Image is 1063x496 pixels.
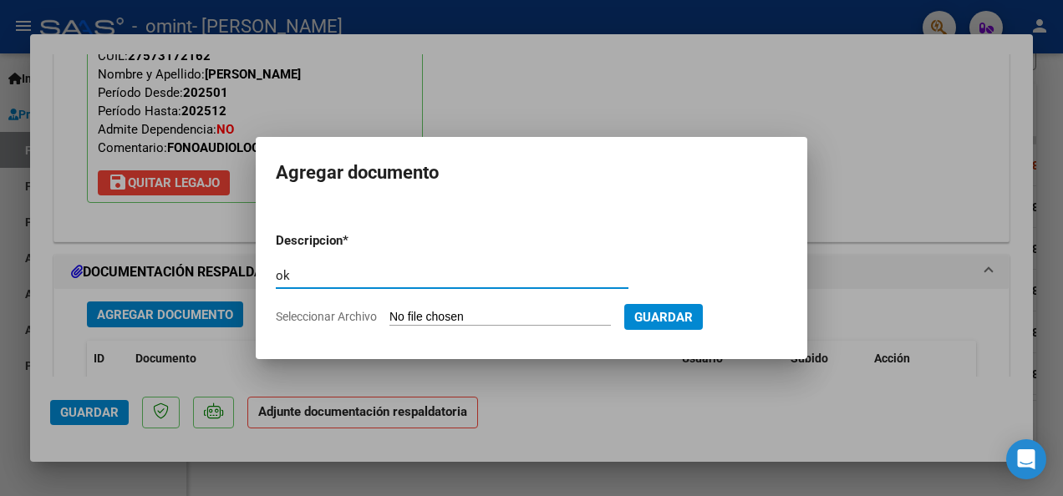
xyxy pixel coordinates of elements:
span: Guardar [634,310,693,325]
div: Open Intercom Messenger [1006,439,1046,479]
h2: Agregar documento [276,157,787,189]
span: Seleccionar Archivo [276,310,377,323]
button: Guardar [624,304,703,330]
p: Descripcion [276,231,430,251]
